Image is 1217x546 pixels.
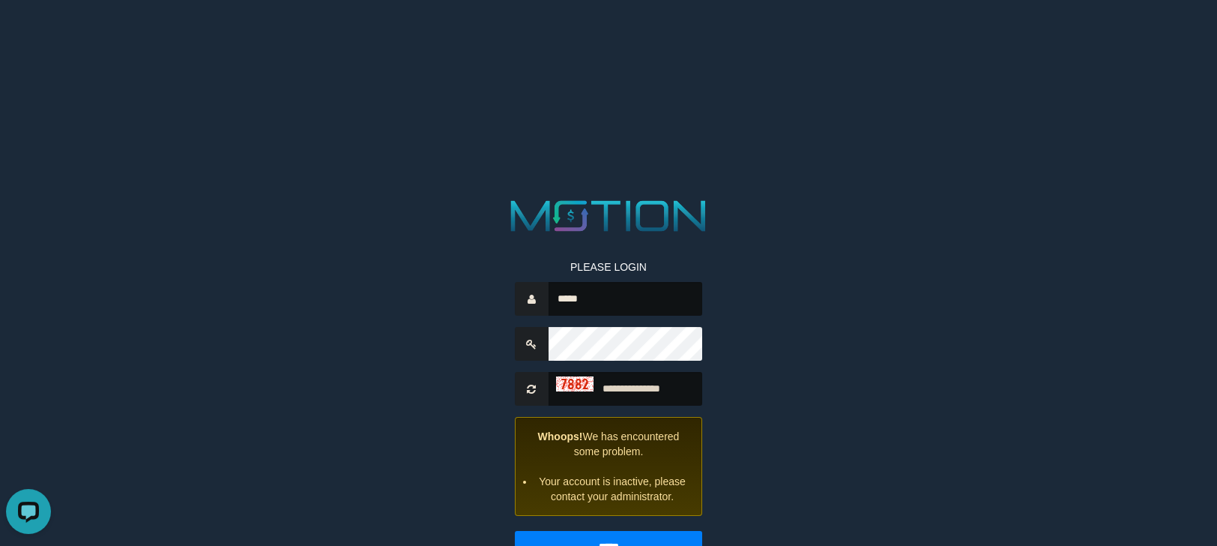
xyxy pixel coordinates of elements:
[538,430,583,442] strong: Whoops!
[515,259,703,274] p: PLEASE LOGIN
[556,376,594,391] img: captcha
[6,6,51,51] button: Open LiveChat chat widget
[515,417,703,516] div: We has encountered some problem.
[502,195,715,237] img: MOTION_logo.png
[534,474,691,504] li: Your account is inactive, please contact your administrator.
